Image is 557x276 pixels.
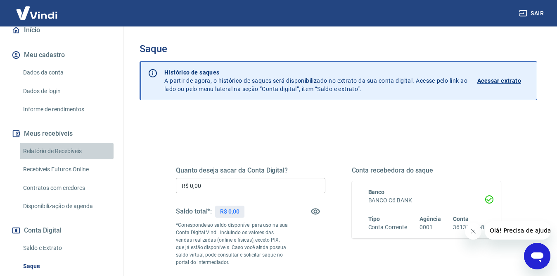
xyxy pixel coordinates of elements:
button: Conta Digital [10,221,114,240]
h5: Conta recebedora do saque [352,166,501,175]
a: Dados da conta [20,64,114,81]
span: Conta [453,216,469,222]
iframe: Mensagem da empresa [485,221,550,240]
iframe: Botão para abrir a janela de mensagens [524,243,550,269]
span: Olá! Precisa de ajuda? [5,6,69,12]
span: Tipo [368,216,380,222]
h5: Quanto deseja sacar da Conta Digital? [176,166,325,175]
h6: 36131620-8 [453,223,484,232]
a: Acessar extrato [477,68,530,93]
a: Informe de rendimentos [20,101,114,118]
a: Saque [20,258,114,275]
button: Sair [517,6,547,21]
h6: BANCO C6 BANK [368,196,485,205]
p: Acessar extrato [477,77,521,85]
img: Vindi [10,0,64,26]
a: Dados de login [20,83,114,100]
p: R$ 0,00 [220,207,239,216]
p: *Corresponde ao saldo disponível para uso na sua Conta Digital Vindi. Incluindo os valores das ve... [176,221,288,266]
button: Meu cadastro [10,46,114,64]
h6: Conta Corrente [368,223,407,232]
a: Saldo e Extrato [20,240,114,257]
p: A partir de agora, o histórico de saques será disponibilizado no extrato da sua conta digital. Ac... [164,68,467,93]
button: Meus recebíveis [10,125,114,143]
a: Recebíveis Futuros Online [20,161,114,178]
iframe: Fechar mensagem [465,223,481,240]
a: Relatório de Recebíveis [20,143,114,160]
h6: 0001 [420,223,441,232]
a: Contratos com credores [20,180,114,197]
p: Histórico de saques [164,68,467,77]
a: Disponibilização de agenda [20,198,114,215]
span: Banco [368,189,385,195]
h3: Saque [140,43,537,55]
span: Agência [420,216,441,222]
a: Início [10,21,114,39]
h5: Saldo total*: [176,207,212,216]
